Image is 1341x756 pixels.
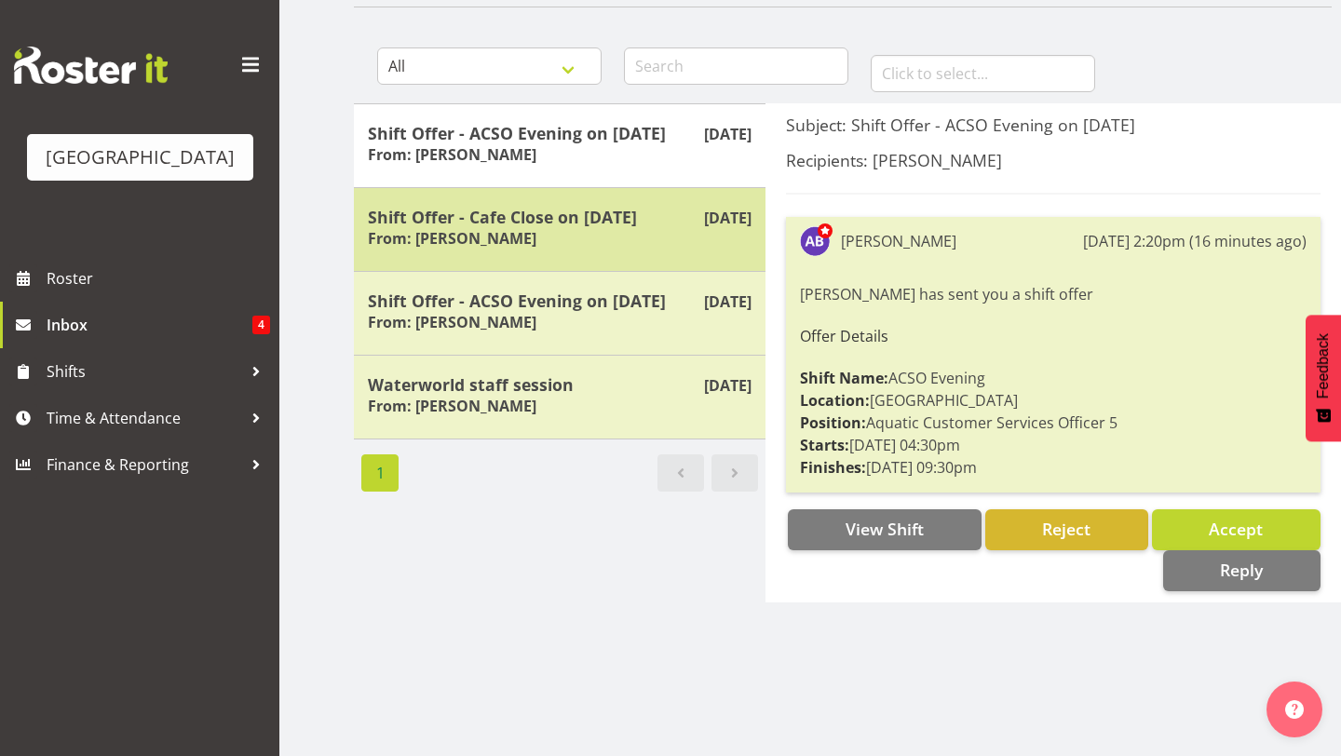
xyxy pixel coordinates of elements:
button: Accept [1152,509,1321,550]
img: amber-jade-brass10310.jpg [800,226,830,256]
h6: From: [PERSON_NAME] [368,229,536,248]
input: Search [624,47,848,85]
strong: Starts: [800,435,849,455]
a: Previous page [657,454,704,492]
h5: Recipients: [PERSON_NAME] [786,150,1321,170]
h5: Subject: Shift Offer - ACSO Evening on [DATE] [786,115,1321,135]
p: [DATE] [704,207,752,229]
p: [DATE] [704,374,752,397]
strong: Location: [800,390,870,411]
img: help-xxl-2.png [1285,700,1304,719]
strong: Shift Name: [800,368,888,388]
div: [DATE] 2:20pm (16 minutes ago) [1083,230,1307,252]
button: View Shift [788,509,981,550]
a: Next page [711,454,758,492]
button: Reject [985,509,1148,550]
span: 4 [252,316,270,334]
input: Click to select... [871,55,1095,92]
h6: From: [PERSON_NAME] [368,397,536,415]
div: [PERSON_NAME] [841,230,956,252]
h5: Shift Offer - Cafe Close on [DATE] [368,207,752,227]
h5: Waterworld staff session [368,374,752,395]
span: Roster [47,264,270,292]
span: Shifts [47,358,242,385]
p: [DATE] [704,123,752,145]
h6: From: [PERSON_NAME] [368,313,536,331]
h6: Offer Details [800,328,1307,344]
span: Accept [1209,518,1263,540]
span: Finance & Reporting [47,451,242,479]
span: Reject [1042,518,1090,540]
strong: Finishes: [800,457,866,478]
img: Rosterit website logo [14,47,168,84]
span: Feedback [1315,333,1332,398]
div: [PERSON_NAME] has sent you a shift offer ACSO Evening [GEOGRAPHIC_DATA] Aquatic Customer Services... [800,278,1307,483]
span: Inbox [47,311,252,339]
span: Reply [1220,559,1263,581]
h5: Shift Offer - ACSO Evening on [DATE] [368,290,752,311]
h5: Shift Offer - ACSO Evening on [DATE] [368,123,752,143]
span: View Shift [846,518,924,540]
p: [DATE] [704,290,752,313]
button: Feedback - Show survey [1306,315,1341,441]
strong: Position: [800,412,866,433]
h6: From: [PERSON_NAME] [368,145,536,164]
button: Reply [1163,550,1321,591]
span: Time & Attendance [47,404,242,432]
div: [GEOGRAPHIC_DATA] [46,143,235,171]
